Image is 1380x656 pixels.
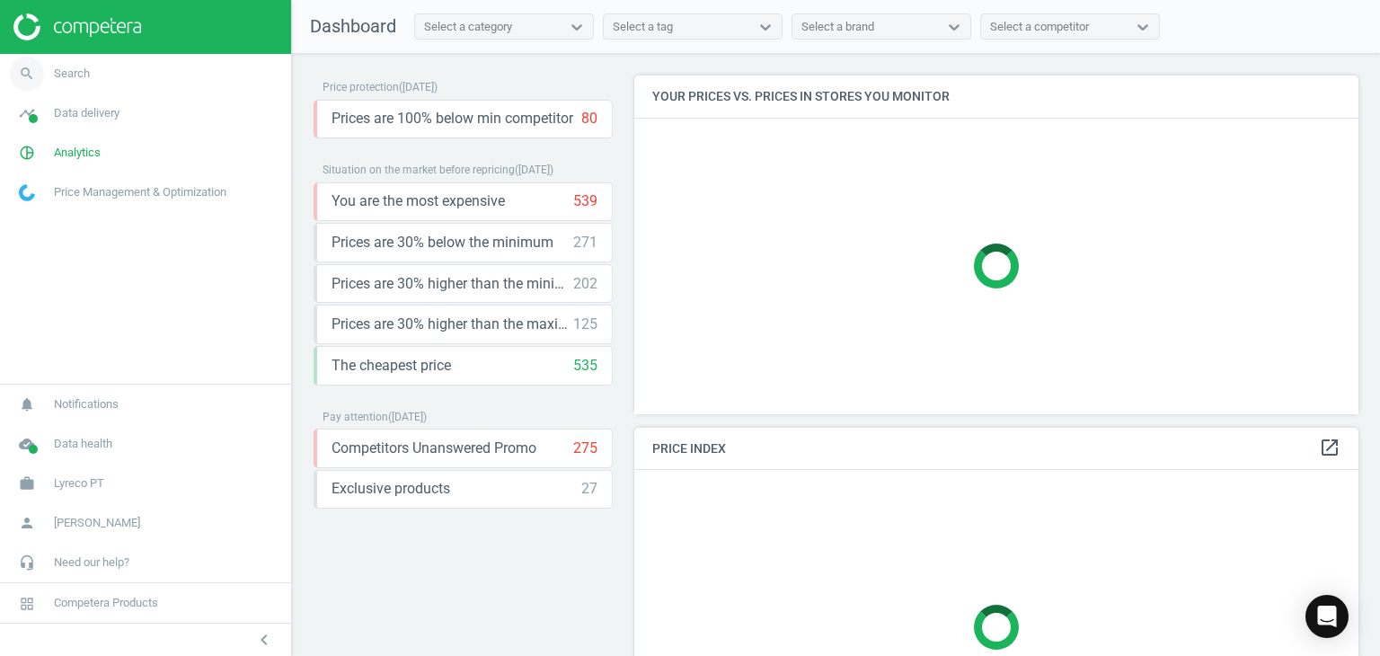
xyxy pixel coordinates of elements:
div: 535 [573,356,597,376]
span: Prices are 100% below min competitor [332,109,573,129]
span: Data delivery [54,105,119,121]
span: ( [DATE] ) [399,81,438,93]
h4: Price Index [634,428,1358,470]
div: Select a brand [801,19,874,35]
div: 271 [573,233,597,253]
span: [PERSON_NAME] [54,515,140,531]
span: Exclusive products [332,479,450,499]
span: Prices are 30% higher than the maximal [332,315,573,334]
i: timeline [10,96,44,130]
div: Select a category [424,19,512,35]
span: Price Management & Optimization [54,184,226,200]
div: Select a tag [613,19,673,35]
div: 539 [573,191,597,211]
span: Situation on the market before repricing [323,164,515,176]
h4: Your prices vs. prices in stores you monitor [634,75,1358,118]
i: person [10,506,44,540]
span: Price protection [323,81,399,93]
div: 80 [581,109,597,129]
span: Prices are 30% higher than the minimum [332,274,573,294]
i: search [10,57,44,91]
div: 202 [573,274,597,294]
img: wGWNvw8QSZomAAAAABJRU5ErkJggg== [19,184,35,201]
i: open_in_new [1319,437,1340,458]
div: 275 [573,439,597,458]
i: notifications [10,387,44,421]
span: Data health [54,436,112,452]
div: 125 [573,315,597,334]
span: Dashboard [310,15,396,37]
span: The cheapest price [332,356,451,376]
i: cloud_done [10,427,44,461]
span: Pay attention [323,411,388,423]
button: chevron_left [242,628,287,652]
span: Search [54,66,90,82]
i: chevron_left [253,629,275,651]
span: Need our help? [54,554,129,571]
span: Notifications [54,396,119,412]
span: Competitors Unanswered Promo [332,439,536,458]
div: Open Intercom Messenger [1305,595,1349,638]
span: Competera Products [54,595,158,611]
div: 27 [581,479,597,499]
img: ajHJNr6hYgQAAAAASUVORK5CYII= [13,13,141,40]
i: headset_mic [10,545,44,580]
i: pie_chart_outlined [10,136,44,170]
i: work [10,466,44,501]
a: open_in_new [1319,437,1340,460]
span: ( [DATE] ) [515,164,553,176]
span: Lyreco PT [54,475,104,492]
span: Analytics [54,145,101,161]
span: ( [DATE] ) [388,411,427,423]
span: Prices are 30% below the minimum [332,233,553,253]
span: You are the most expensive [332,191,505,211]
div: Select a competitor [990,19,1089,35]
